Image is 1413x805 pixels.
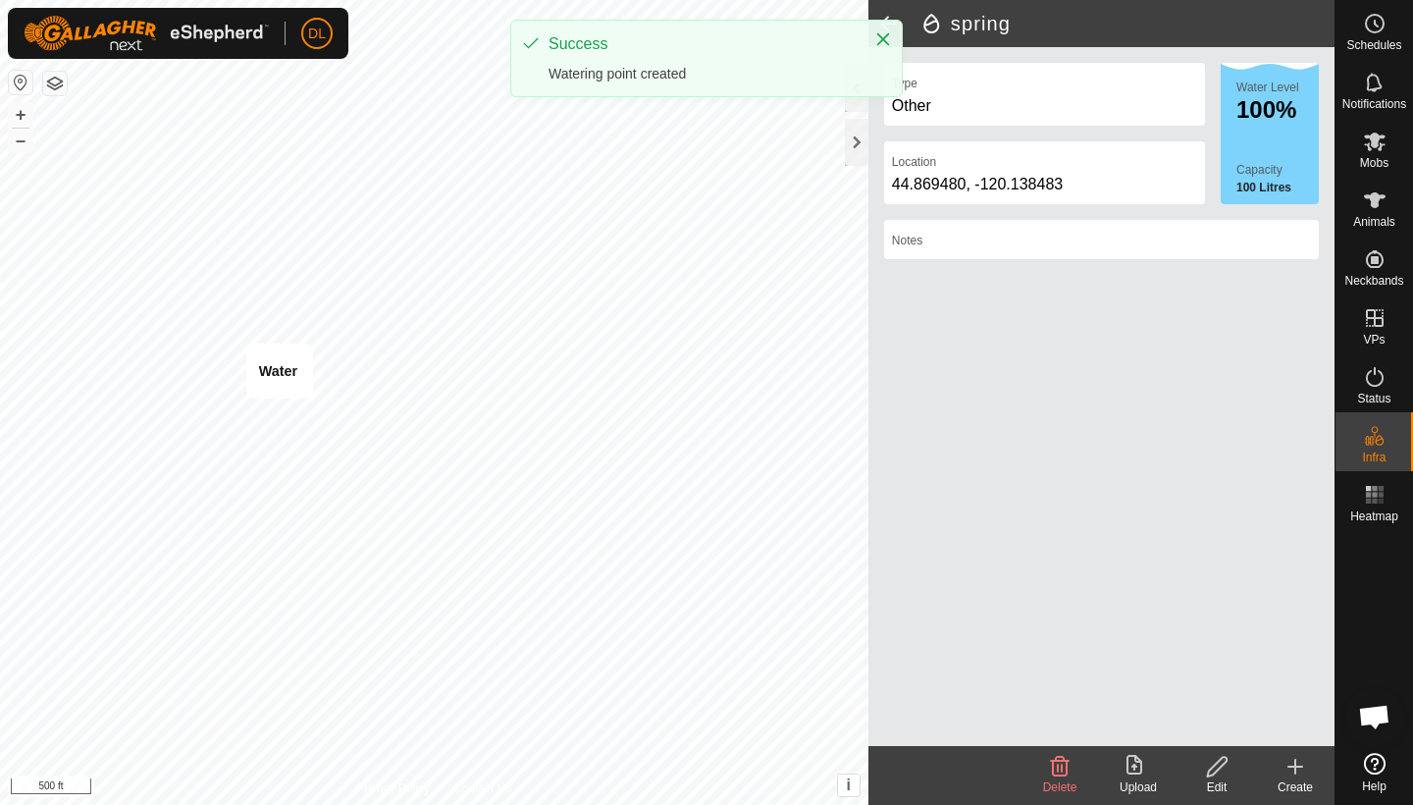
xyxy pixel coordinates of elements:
span: Infra [1362,452,1386,463]
button: + [9,103,32,127]
div: Edit [1177,778,1256,796]
span: Notifications [1342,98,1406,110]
button: Close [869,26,897,53]
div: Open chat [1345,687,1404,746]
div: Water [259,359,297,383]
div: Watering point created [549,64,855,84]
a: Privacy Policy [356,779,430,797]
span: Status [1357,393,1390,404]
span: Help [1362,780,1387,792]
span: Delete [1043,780,1077,794]
button: – [9,129,32,152]
label: Notes [892,232,922,249]
a: Contact Us [453,779,511,797]
label: Type [892,75,917,92]
label: Location [892,153,936,171]
span: Animals [1353,216,1395,228]
div: Upload [1099,778,1177,796]
span: Heatmap [1350,510,1398,522]
span: Mobs [1360,157,1388,169]
div: Other [892,94,1197,118]
span: i [847,777,851,793]
span: VPs [1363,334,1385,346]
a: Help [1335,745,1413,800]
label: Capacity [1236,161,1319,179]
button: i [838,775,860,796]
div: 100% [1236,98,1319,122]
img: Gallagher Logo [24,16,269,51]
div: Success [549,32,855,56]
button: Reset Map [9,71,32,94]
label: Water Level [1236,80,1299,94]
label: 100 Litres [1236,179,1319,196]
div: 44.869480, -120.138483 [892,173,1197,196]
button: Map Layers [43,72,67,95]
div: Create [1256,778,1334,796]
h2: spring [919,12,1334,35]
span: Schedules [1346,39,1401,51]
span: DL [308,24,326,44]
span: Neckbands [1344,275,1403,287]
